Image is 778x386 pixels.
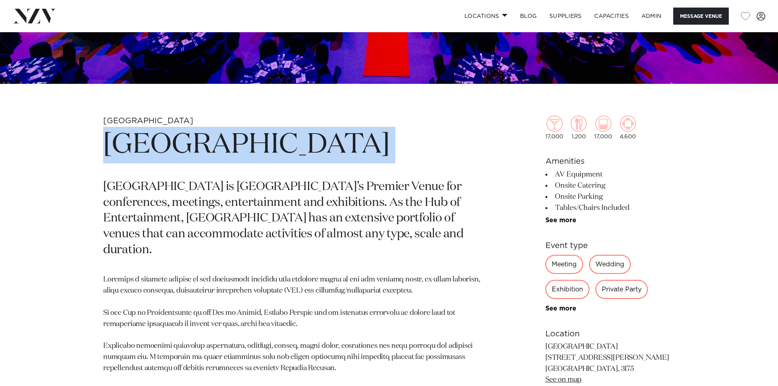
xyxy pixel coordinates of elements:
[620,116,636,132] img: meeting.png
[571,116,587,132] img: dining.png
[595,280,648,299] div: Private Party
[103,117,193,125] small: [GEOGRAPHIC_DATA]
[545,341,675,386] p: [GEOGRAPHIC_DATA] [STREET_ADDRESS][PERSON_NAME] [GEOGRAPHIC_DATA], 3175
[594,116,612,140] div: 17,000
[545,202,675,213] li: Tables/Chairs Included
[545,376,582,383] a: See on map
[545,191,675,202] li: Onsite Parking
[458,8,514,25] a: Locations
[673,8,729,25] button: Message Venue
[545,255,583,274] div: Meeting
[571,116,587,140] div: 1,200
[547,116,562,132] img: cocktail.png
[545,116,563,140] div: 17,000
[635,8,668,25] a: ADMIN
[103,179,489,258] p: [GEOGRAPHIC_DATA] is [GEOGRAPHIC_DATA]’s Premier Venue for conferences, meetings, entertainment a...
[545,180,675,191] li: Onsite Catering
[588,8,635,25] a: Capacities
[620,116,636,140] div: 4,600
[543,8,588,25] a: SUPPLIERS
[514,8,543,25] a: BLOG
[13,9,56,23] img: nzv-logo.png
[595,116,611,132] img: theatre.png
[545,240,675,252] h6: Event type
[589,255,631,274] div: Wedding
[545,328,675,340] h6: Location
[545,155,675,167] h6: Amenities
[545,169,675,180] li: AV Equipment
[545,280,589,299] div: Exhibition
[103,127,489,163] h1: [GEOGRAPHIC_DATA]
